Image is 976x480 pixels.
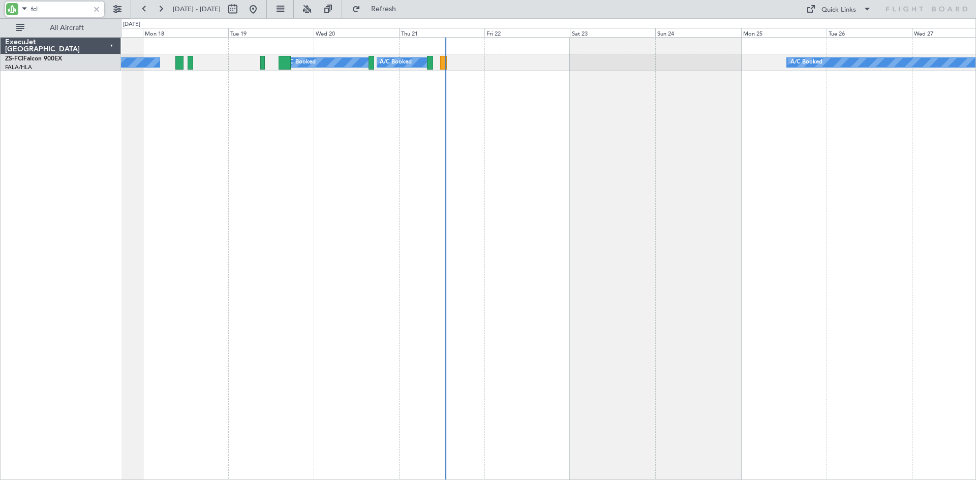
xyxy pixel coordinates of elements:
[655,28,741,37] div: Sun 24
[11,20,110,36] button: All Aircraft
[5,56,62,62] a: ZS-FCIFalcon 900EX
[741,28,827,37] div: Mon 25
[5,63,32,71] a: FALA/HLA
[362,6,405,13] span: Refresh
[399,28,484,37] div: Thu 21
[347,1,408,17] button: Refresh
[821,5,856,15] div: Quick Links
[314,28,399,37] div: Wed 20
[790,55,822,70] div: A/C Booked
[801,1,876,17] button: Quick Links
[5,56,23,62] span: ZS-FCI
[173,5,221,14] span: [DATE] - [DATE]
[484,28,570,37] div: Fri 22
[26,24,107,31] span: All Aircraft
[570,28,655,37] div: Sat 23
[143,28,228,37] div: Mon 18
[123,20,140,29] div: [DATE]
[827,28,912,37] div: Tue 26
[228,28,314,37] div: Tue 19
[31,2,89,17] input: A/C (Reg. or Type)
[284,55,316,70] div: A/C Booked
[380,55,412,70] div: A/C Booked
